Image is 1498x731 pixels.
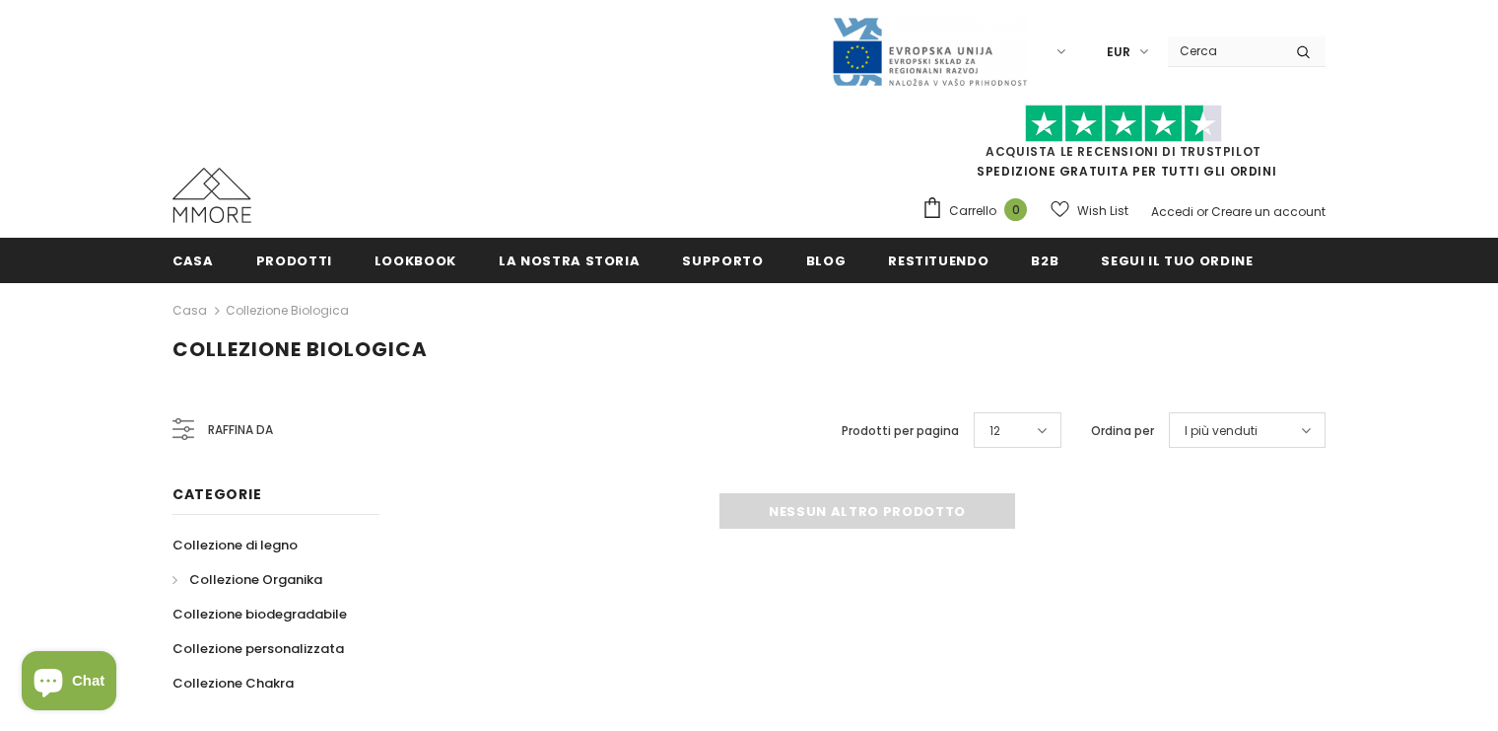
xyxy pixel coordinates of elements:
[1151,203,1193,220] a: Accedi
[172,674,294,693] span: Collezione Chakra
[208,419,273,441] span: Raffina da
[1051,193,1128,228] a: Wish List
[1211,203,1326,220] a: Creare un account
[374,238,456,282] a: Lookbook
[1091,421,1154,441] label: Ordina per
[682,238,763,282] a: supporto
[921,113,1326,180] span: SPEDIZIONE GRATUITA PER TUTTI GLI ORDINI
[172,168,251,223] img: Casi MMORE
[1168,37,1281,65] input: Search Site
[842,421,959,441] label: Prodotti per pagina
[1025,105,1222,143] img: Fidati di Pilot Stars
[172,562,322,597] a: Collezione Organika
[172,605,347,623] span: Collezione biodegradabile
[1004,198,1027,221] span: 0
[172,252,214,270] span: Casa
[172,536,298,554] span: Collezione di legno
[888,238,988,282] a: Restituendo
[831,16,1028,88] img: Javni Razpis
[172,484,261,504] span: Categorie
[172,666,294,700] a: Collezione Chakra
[1101,252,1253,270] span: Segui il tuo ordine
[499,238,640,282] a: La nostra storia
[806,252,847,270] span: Blog
[189,570,322,589] span: Collezione Organika
[172,597,347,631] a: Collezione biodegradabile
[682,252,763,270] span: supporto
[256,238,332,282] a: Prodotti
[806,238,847,282] a: Blog
[172,238,214,282] a: Casa
[1031,252,1058,270] span: B2B
[986,143,1261,160] a: Acquista le recensioni di TrustPilot
[1077,201,1128,221] span: Wish List
[1031,238,1058,282] a: B2B
[1196,203,1208,220] span: or
[499,252,640,270] span: La nostra storia
[374,252,456,270] span: Lookbook
[256,252,332,270] span: Prodotti
[921,196,1037,226] a: Carrello 0
[1107,42,1130,62] span: EUR
[172,528,298,562] a: Collezione di legno
[1101,238,1253,282] a: Segui il tuo ordine
[1185,421,1258,441] span: I più venduti
[172,299,207,323] a: Casa
[949,201,996,221] span: Carrello
[172,631,344,666] a: Collezione personalizzata
[831,42,1028,59] a: Javni Razpis
[989,421,1000,441] span: 12
[226,302,349,319] a: Collezione biologica
[172,335,428,363] span: Collezione biologica
[888,252,988,270] span: Restituendo
[16,651,122,715] inbox-online-store-chat: Shopify online store chat
[172,639,344,658] span: Collezione personalizzata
